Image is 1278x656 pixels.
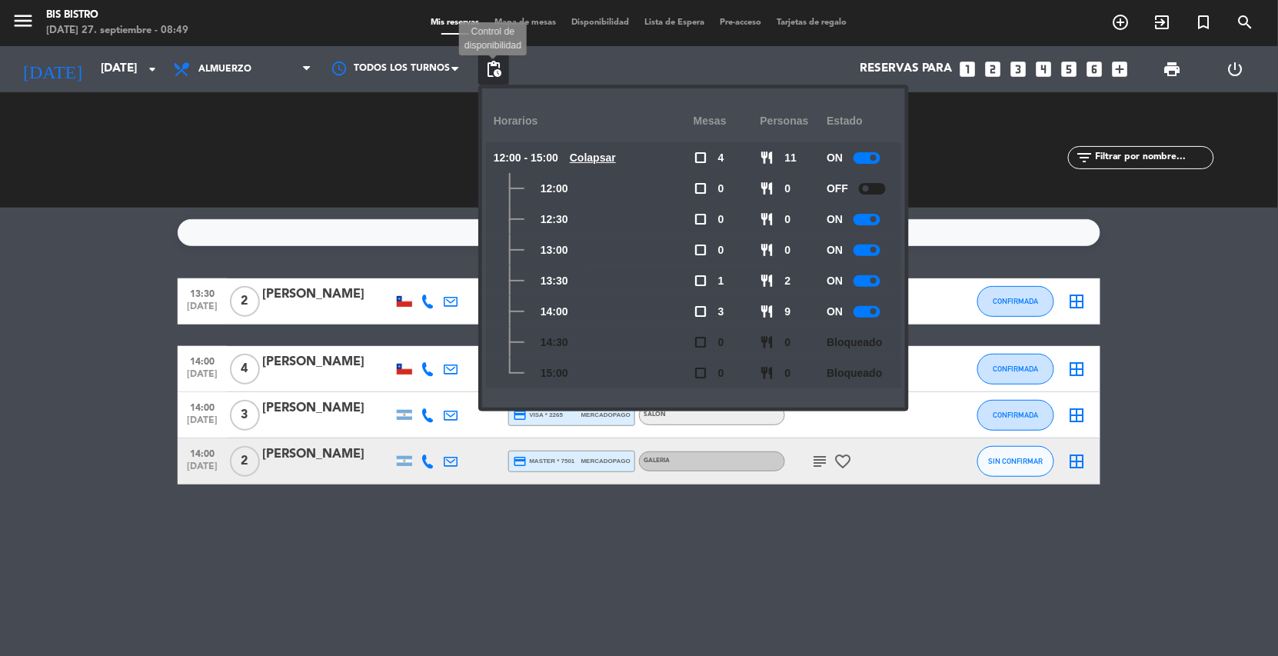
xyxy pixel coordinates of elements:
span: [DATE] [183,301,221,319]
span: Almuerzo [198,64,251,75]
button: SIN CONFIRMAR [977,446,1054,477]
span: restaurant [760,151,774,165]
span: 0 [785,180,791,198]
span: mercadopago [581,456,631,466]
i: looks_3 [1009,59,1029,79]
span: ON [827,303,843,321]
div: Bis Bistro [46,8,188,23]
span: Mis reservas [424,18,488,27]
i: power_settings_new [1226,60,1244,78]
span: 13:00 [541,241,568,259]
i: looks_one [958,59,978,79]
div: [PERSON_NAME] [262,285,393,305]
span: 14:00 [541,303,568,321]
span: 2 [785,272,791,290]
span: Reservas para [860,62,953,76]
span: 0 [718,241,724,259]
span: check_box_outline_blank [694,181,707,195]
span: restaurant [760,366,774,380]
i: filter_list [1076,148,1094,167]
div: LOG OUT [1204,46,1267,92]
i: arrow_drop_down [143,60,161,78]
span: Disponibilidad [564,18,637,27]
span: restaurant [760,243,774,257]
span: 11 [785,149,797,167]
i: border_all [1068,360,1087,378]
span: Tarjetas de regalo [770,18,855,27]
span: 4 [718,149,724,167]
i: favorite_border [834,452,852,471]
i: [DATE] [12,52,93,86]
span: 13:30 [183,284,221,301]
span: ON [827,211,843,228]
span: GALERIA [644,458,670,464]
span: 1 [718,272,724,290]
span: 12:00 [541,180,568,198]
span: print [1163,60,1182,78]
span: 14:30 [541,334,568,351]
span: 0 [718,334,724,351]
span: Bloqueado [827,365,882,382]
span: 12:00 - 15:00 [494,149,558,167]
u: Colapsar [570,152,616,164]
span: 2 [230,446,260,477]
span: Lista de Espera [637,18,713,27]
span: SALON [644,411,666,418]
span: check_box_outline_blank [694,274,707,288]
div: [PERSON_NAME] [262,398,393,418]
div: Horarios [494,100,694,142]
span: SIN CONFIRMAR [989,457,1043,465]
span: restaurant [760,274,774,288]
i: add_box [1110,59,1130,79]
span: 3 [718,303,724,321]
i: border_all [1068,452,1087,471]
i: exit_to_app [1153,13,1172,32]
div: [DATE] 27. septiembre - 08:49 [46,23,188,38]
span: check_box_outline_blank [694,243,707,257]
span: 4 [230,354,260,385]
span: check_box_outline_blank [694,151,707,165]
button: CONFIRMADA [977,400,1054,431]
i: credit_card [513,455,527,468]
span: check_box_outline_blank [694,212,707,226]
span: [DATE] [183,415,221,433]
input: Filtrar por nombre... [1094,149,1213,166]
span: [DATE] [183,369,221,387]
span: ON [827,149,843,167]
div: [PERSON_NAME] [262,352,393,372]
i: looks_6 [1085,59,1105,79]
span: restaurant [760,212,774,226]
span: CONFIRMADA [993,411,1039,419]
span: 0 [785,211,791,228]
span: OFF [827,180,848,198]
span: 3 [230,400,260,431]
span: 12:30 [541,211,568,228]
span: check_box_outline_blank [694,335,707,349]
div: [PERSON_NAME] [262,445,393,465]
i: search [1236,13,1255,32]
span: ON [827,241,843,259]
span: 0 [785,241,791,259]
span: check_box_outline_blank [694,305,707,318]
span: 14:00 [183,398,221,415]
i: looks_5 [1060,59,1080,79]
span: restaurant [760,181,774,195]
i: credit_card [513,408,527,422]
span: 14:00 [183,444,221,461]
i: looks_two [983,59,1003,79]
span: 0 [785,365,791,382]
span: restaurant [760,335,774,349]
span: 0 [718,180,724,198]
span: check_box_outline_blank [694,366,707,380]
div: Control de disponibilidad [459,22,527,56]
i: border_all [1068,292,1087,311]
span: 13:30 [541,272,568,290]
i: border_all [1068,406,1087,425]
span: CONFIRMADA [993,297,1039,305]
i: looks_4 [1034,59,1054,79]
button: CONFIRMADA [977,354,1054,385]
span: Bloqueado [827,334,882,351]
div: personas [760,100,827,142]
span: mercadopago [581,410,631,420]
span: CONFIRMADA [993,365,1039,373]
